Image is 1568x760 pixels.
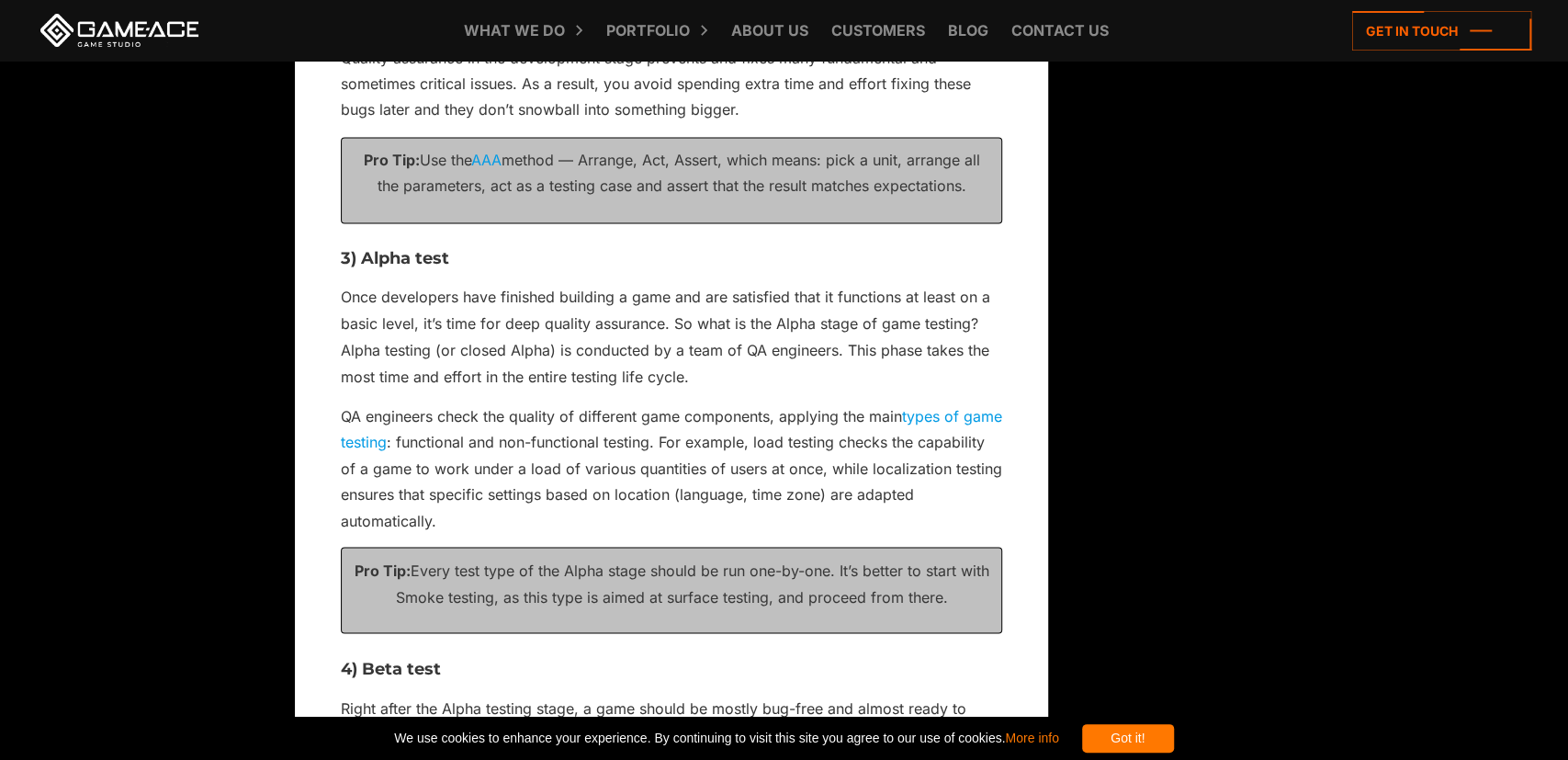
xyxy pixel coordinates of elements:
h3: 3) Alpha test [341,250,1002,268]
h3: 4) Beta test [341,660,1002,678]
div: Got it! [1082,724,1174,753]
strong: Pro Tip: [355,561,411,579]
p: Use the method — Arrange, Act, Assert, which means: pick a unit, arrange all the parameters, act ... [351,147,992,199]
p: Once developers have finished building a game and are satisfied that it functions at least on a b... [341,284,1002,389]
a: More info [1005,731,1058,745]
span: We use cookies to enhance your experience. By continuing to visit this site you agree to our use ... [394,724,1058,753]
a: AAA [471,151,502,169]
a: Get in touch [1352,11,1531,51]
strong: Pro Tip: [364,151,420,169]
p: Quality assurance in the development stage prevents and fixes many fundamental and sometimes crit... [341,45,1002,123]
p: QA engineers check the quality of different game components, applying the main : functional and n... [341,403,1002,533]
p: Every test type of the Alpha stage should be run one-by-one. It’s better to start with Smoke test... [351,557,992,609]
